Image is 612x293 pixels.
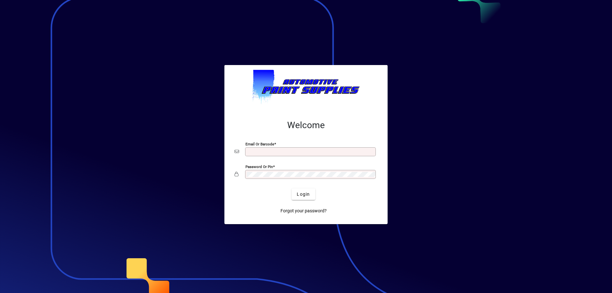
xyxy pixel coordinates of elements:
[278,205,329,216] a: Forgot your password?
[235,120,377,131] h2: Welcome
[297,191,310,198] span: Login
[245,142,274,146] mat-label: Email or Barcode
[245,165,273,169] mat-label: Password or Pin
[292,188,315,200] button: Login
[280,208,327,214] span: Forgot your password?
